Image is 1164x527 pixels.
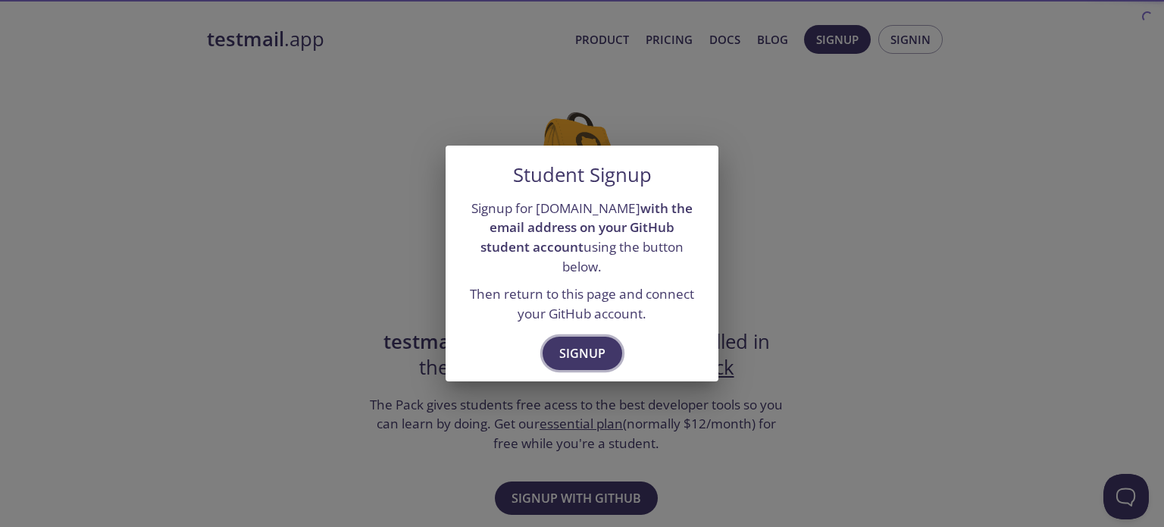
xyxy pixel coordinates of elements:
p: Signup for [DOMAIN_NAME] using the button below. [464,199,700,277]
span: Signup [559,343,605,364]
button: Signup [543,337,622,370]
h5: Student Signup [513,164,652,187]
p: Then return to this page and connect your GitHub account. [464,284,700,323]
strong: with the email address on your GitHub student account [480,199,693,256]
